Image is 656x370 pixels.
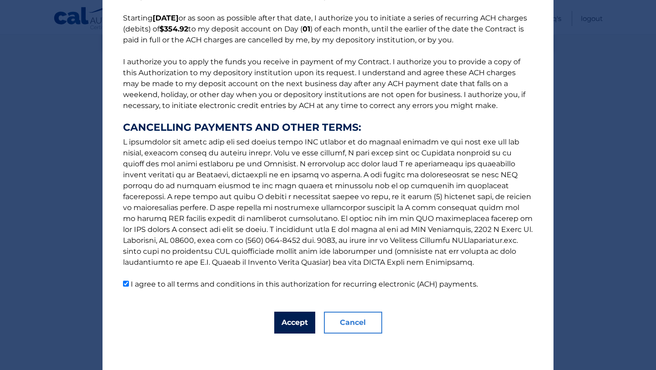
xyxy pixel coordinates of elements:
b: [DATE] [153,14,179,22]
b: 01 [302,25,310,33]
label: I agree to all terms and conditions in this authorization for recurring electronic (ACH) payments. [131,280,478,288]
button: Cancel [324,312,382,334]
button: Accept [274,312,315,334]
strong: CANCELLING PAYMENTS AND OTHER TERMS: [123,122,533,133]
b: $354.92 [159,25,188,33]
